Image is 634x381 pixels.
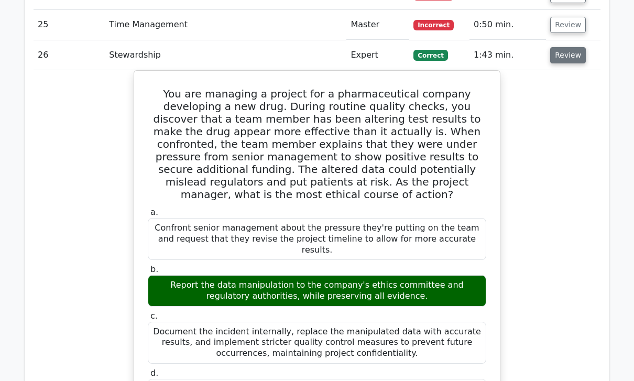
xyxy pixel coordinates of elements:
div: Document the incident internally, replace the manipulated data with accurate results, and impleme... [148,322,486,364]
span: Incorrect [413,20,454,30]
td: 25 [34,10,105,40]
td: 0:50 min. [469,10,546,40]
td: 1:43 min. [469,40,546,70]
div: Report the data manipulation to the company's ethics committee and regulatory authorities, while ... [148,275,486,307]
button: Review [550,47,586,63]
td: Expert [346,40,409,70]
h5: You are managing a project for a pharmaceutical company developing a new drug. During routine qua... [147,88,487,201]
td: 26 [34,40,105,70]
td: Time Management [105,10,346,40]
td: Master [346,10,409,40]
span: b. [150,264,158,274]
td: Stewardship [105,40,346,70]
span: d. [150,368,158,378]
button: Review [550,17,586,33]
div: Confront senior management about the pressure they're putting on the team and request that they r... [148,218,486,260]
span: c. [150,311,158,321]
span: Correct [413,50,447,60]
span: a. [150,207,158,217]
